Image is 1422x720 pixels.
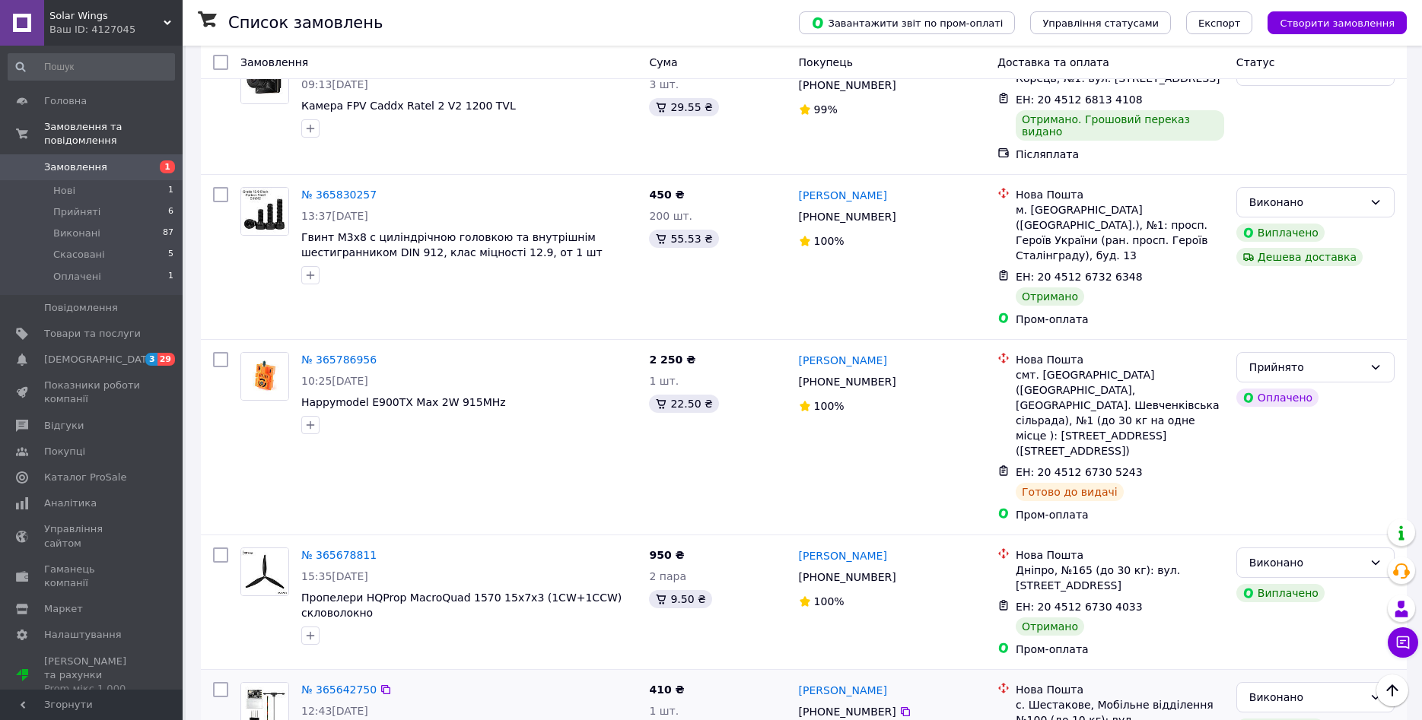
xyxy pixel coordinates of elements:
span: 1 [160,160,175,173]
span: Створити замовлення [1280,17,1395,29]
div: Готово до видачі [1016,483,1124,501]
div: Післяплата [1016,147,1224,162]
div: Нова Пошта [1016,547,1224,563]
span: 12:43[DATE] [301,705,368,717]
button: Експорт [1186,11,1253,34]
span: Оплачені [53,270,101,284]
img: Фото товару [241,353,288,400]
div: [PHONE_NUMBER] [796,566,899,588]
img: Фото товару [241,548,288,595]
span: 3 [145,353,157,366]
span: 1 шт. [649,375,679,387]
input: Пошук [8,53,175,81]
div: [PHONE_NUMBER] [796,371,899,392]
span: 100% [814,400,845,412]
a: [PERSON_NAME] [799,353,887,368]
button: Завантажити звіт по пром-оплаті [799,11,1015,34]
span: Замовлення [44,160,107,174]
span: 200 шт. [649,210,692,222]
span: ЕН: 20 4512 6730 4033 [1016,601,1143,613]
div: Нова Пошта [1016,187,1224,202]
span: Товари та послуги [44,327,141,341]
span: Гаманець компанії [44,563,141,590]
div: [PHONE_NUMBER] [796,75,899,96]
span: Solar Wings [49,9,164,23]
span: 6 [168,205,173,219]
span: [PERSON_NAME] та рахунки [44,655,141,696]
a: Створити замовлення [1252,16,1407,28]
span: Happymodel E900TX Max 2W 915MHz [301,396,506,408]
a: Фото товару [240,56,289,104]
span: Cума [649,56,677,68]
span: Замовлення [240,56,308,68]
span: 87 [163,227,173,240]
span: Скасовані [53,248,105,262]
a: Гвинт M3x8 с циліндрічною головкою та внутрішнім шестигранником DIN 912, клас міцності 12.9, от 1 шт [301,231,603,259]
span: Замовлення та повідомлення [44,120,183,147]
span: Відгуки [44,419,84,433]
span: 13:37[DATE] [301,210,368,222]
span: Управління статусами [1042,17,1159,29]
a: № 365678811 [301,549,377,561]
div: Пром-оплата [1016,312,1224,327]
div: смт. [GEOGRAPHIC_DATA] ([GEOGRAPHIC_DATA], [GEOGRAPHIC_DATA]. Шевченківська сільрада), №1 (до 30 ... [1016,367,1224,458]
span: 100% [814,595,845,607]
span: 09:13[DATE] [301,78,368,90]
span: Показники роботи компанії [44,379,141,406]
div: Виконано [1249,194,1363,211]
span: ЕН: 20 4512 6732 6348 [1016,271,1143,283]
a: Фото товару [240,187,289,236]
div: 55.53 ₴ [649,230,718,248]
a: № 365642750 [301,684,377,696]
a: Фото товару [240,352,289,401]
div: Оплачено [1236,389,1319,407]
span: Експорт [1198,17,1241,29]
h1: Список замовлень [228,14,383,32]
span: 450 ₴ [649,189,684,201]
span: 29 [157,353,175,366]
span: 950 ₴ [649,549,684,561]
span: ЕН: 20 4512 6813 4108 [1016,94,1143,106]
span: 15:35[DATE] [301,570,368,582]
div: Отримано [1016,287,1084,306]
img: Фото товару [241,188,288,235]
button: Наверх [1376,674,1408,706]
span: 3 шт. [649,78,679,90]
span: 1 [168,270,173,284]
img: Фото товару [241,56,288,103]
span: Виконані [53,227,100,240]
span: 5 [168,248,173,262]
a: [PERSON_NAME] [799,683,887,698]
span: [DEMOGRAPHIC_DATA] [44,353,157,366]
a: Фото товару [240,547,289,596]
span: 1 шт. [649,705,679,717]
a: [PERSON_NAME] [799,548,887,563]
span: Управління сайтом [44,522,141,550]
span: Покупці [44,445,85,458]
div: Виконано [1249,689,1363,706]
div: Пром-оплата [1016,642,1224,657]
div: Нова Пошта [1016,682,1224,697]
a: Камера FPV Caddx Ratel 2 V2 1200 TVL [301,100,516,112]
span: Каталог ProSale [44,471,126,484]
div: [PHONE_NUMBER] [796,206,899,227]
span: 1 [168,184,173,198]
span: Статус [1236,56,1275,68]
span: Покупець [799,56,853,68]
div: Дніпро, №165 (до 30 кг): вул. [STREET_ADDRESS] [1016,563,1224,593]
div: Prom мікс 1 000 [44,682,141,696]
div: Виплачено [1236,224,1325,242]
button: Створити замовлення [1268,11,1407,34]
a: Пропелери HQProp MacroQuad 1570 15x7x3 (1CW+1CCW) скловолокно [301,592,622,619]
div: Виконано [1249,554,1363,571]
a: № 365830257 [301,189,377,201]
div: 22.50 ₴ [649,395,718,413]
span: Повідомлення [44,301,118,315]
span: 99% [814,103,838,116]
div: 9.50 ₴ [649,590,711,608]
div: Нова Пошта [1016,352,1224,367]
span: Прийняті [53,205,100,219]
